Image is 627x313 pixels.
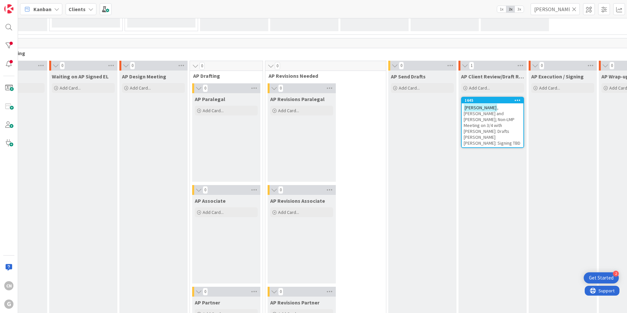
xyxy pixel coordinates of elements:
[399,62,404,70] span: 0
[506,6,515,12] span: 2x
[203,209,224,215] span: Add Card...
[270,96,325,102] span: AP Revisions Paralegal
[461,73,524,80] span: AP Client Review/Draft Review Meeting
[278,186,283,194] span: 0
[270,299,319,306] span: AP Revisions Partner
[469,85,490,91] span: Add Card...
[60,85,81,91] span: Add Card...
[609,62,615,70] span: 0
[613,271,619,277] div: 2
[278,84,283,92] span: 0
[278,209,299,215] span: Add Card...
[469,62,474,70] span: 1
[122,73,166,80] span: AP Design Meeting
[130,62,135,70] span: 0
[203,288,208,296] span: 0
[462,97,523,147] div: 1645[PERSON_NAME], [PERSON_NAME] and [PERSON_NAME]; Non-LMP Meeting on 3/4 with [PERSON_NAME]: Dr...
[4,300,13,309] div: G
[497,6,506,12] span: 1x
[462,97,523,103] div: 1645
[199,62,205,70] span: 0
[464,105,520,146] span: , [PERSON_NAME] and [PERSON_NAME]; Non-LMP Meeting on 3/4 with [PERSON_NAME]: Drafts [PERSON_NAME...
[399,85,420,91] span: Add Card...
[464,104,497,111] mark: [PERSON_NAME]
[465,98,523,103] div: 1645
[269,73,378,79] span: AP Revisions Needed
[391,73,426,80] span: AP Send Drafts
[275,62,280,70] span: 0
[4,4,13,13] img: Visit kanbanzone.com
[14,1,30,9] span: Support
[193,73,254,79] span: AP Drafting
[531,73,584,80] span: AP Execution / Signing
[278,108,299,114] span: Add Card...
[539,85,560,91] span: Add Card...
[69,6,86,12] b: Clients
[539,62,544,70] span: 0
[195,299,220,306] span: AP Partner
[531,3,580,15] input: Quick Filter...
[130,85,151,91] span: Add Card...
[589,275,614,281] div: Get Started
[4,281,13,290] div: CN
[195,198,226,204] span: AP Associate
[60,62,65,70] span: 0
[584,272,619,283] div: Open Get Started checklist, remaining modules: 2
[203,84,208,92] span: 0
[203,186,208,194] span: 0
[270,198,325,204] span: AP Revisions Associate
[33,5,51,13] span: Kanban
[195,96,225,102] span: AP Paralegal
[52,73,109,80] span: Waiting on AP Signed EL
[278,288,283,296] span: 0
[203,108,224,114] span: Add Card...
[515,6,524,12] span: 3x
